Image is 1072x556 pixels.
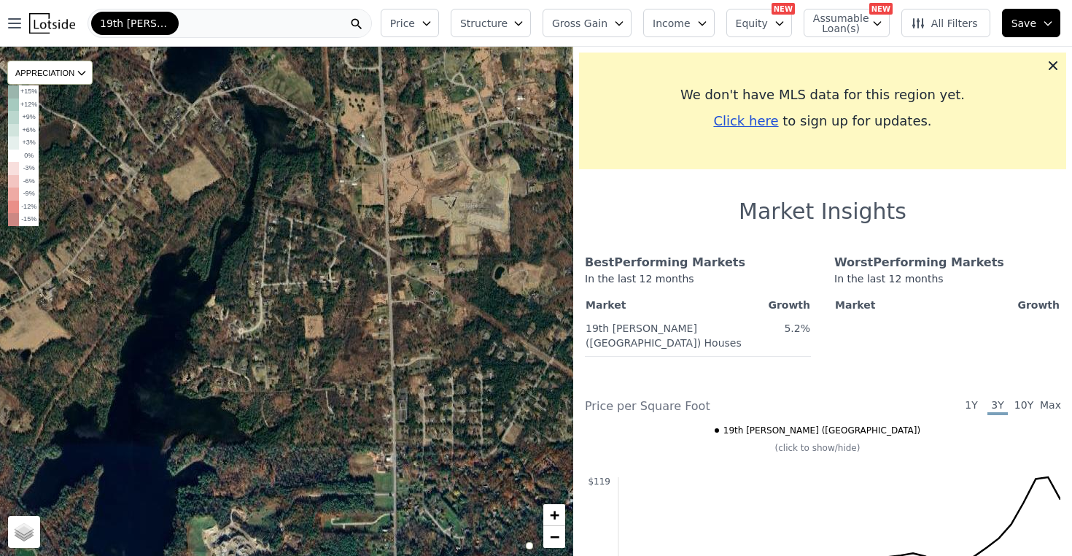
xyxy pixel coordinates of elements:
td: 0% [19,150,39,163]
text: $119 [588,476,610,487]
a: Zoom in [543,504,565,526]
div: Worst Performing Markets [834,254,1060,271]
td: -6% [19,175,39,188]
span: 5.2% [784,323,810,334]
span: All Filters [911,16,978,31]
span: Income [653,16,691,31]
span: 3Y [987,398,1008,415]
td: +3% [19,136,39,150]
span: + [550,506,559,524]
span: 10Y [1014,398,1034,415]
div: Best Performing Markets [585,254,811,271]
button: Gross Gain [543,9,632,37]
div: to sign up for updates. [591,111,1054,131]
button: Save [1002,9,1060,37]
button: Price [381,9,439,37]
div: Price per Square Foot [585,398,823,415]
button: Income [643,9,715,37]
td: +12% [19,99,39,112]
td: -12% [19,201,39,214]
span: Max [1040,398,1060,415]
span: Structure [460,16,507,31]
span: Gross Gain [552,16,607,31]
a: Zoom out [543,526,565,548]
th: Market [585,295,767,315]
div: NEW [869,3,893,15]
td: +15% [19,85,39,99]
div: In the last 12 months [585,271,811,295]
span: Equity [736,16,768,31]
div: NEW [772,3,795,15]
th: Growth [767,295,811,315]
a: 19th [PERSON_NAME] ([GEOGRAPHIC_DATA]) Houses [586,317,742,350]
td: +9% [19,111,39,124]
a: Layers [8,516,40,548]
td: -9% [19,188,39,201]
h1: Market Insights [739,198,906,225]
button: Assumable Loan(s) [804,9,890,37]
th: Market [834,295,945,315]
img: Lotside [29,13,75,34]
td: -3% [19,162,39,175]
td: -15% [19,213,39,226]
button: Equity [726,9,792,37]
span: 19th [PERSON_NAME] ([GEOGRAPHIC_DATA]) [100,16,170,31]
th: Growth [945,295,1060,315]
span: Click here [713,113,778,128]
button: All Filters [901,9,990,37]
span: Save [1011,16,1036,31]
span: − [550,528,559,546]
span: Price [390,16,415,31]
div: We don't have MLS data for this region yet. [591,85,1054,105]
div: APPRECIATION [7,61,93,85]
button: Structure [451,9,531,37]
span: Assumable Loan(s) [813,13,860,34]
span: 19th [PERSON_NAME] ([GEOGRAPHIC_DATA]) [723,425,920,436]
div: (click to show/hide) [575,442,1060,454]
td: +6% [19,124,39,137]
div: In the last 12 months [834,271,1060,295]
span: 1Y [961,398,982,415]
